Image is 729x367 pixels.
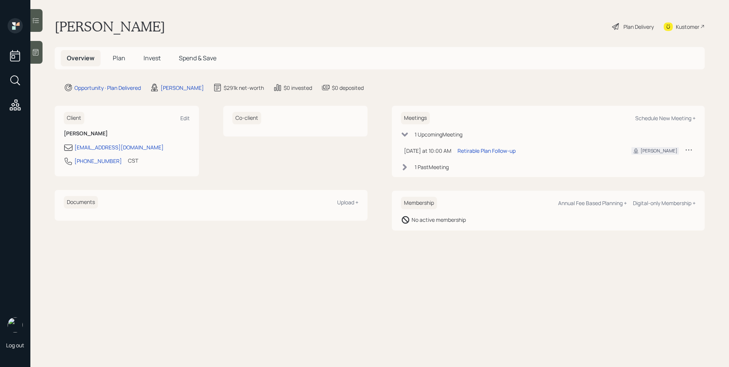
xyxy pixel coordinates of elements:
[67,54,95,62] span: Overview
[558,199,627,207] div: Annual Fee Based Planning +
[161,84,204,92] div: [PERSON_NAME]
[128,157,138,165] div: CST
[6,342,24,349] div: Log out
[224,84,264,92] div: $291k net-worth
[64,196,98,209] h6: Documents
[641,147,677,154] div: [PERSON_NAME]
[623,23,654,31] div: Plan Delivery
[64,130,190,137] h6: [PERSON_NAME]
[415,130,462,138] div: 1 Upcoming Meeting
[144,54,161,62] span: Invest
[113,54,125,62] span: Plan
[180,114,190,122] div: Edit
[74,157,122,165] div: [PHONE_NUMBER]
[401,197,437,209] h6: Membership
[633,199,696,207] div: Digital-only Membership +
[412,216,466,224] div: No active membership
[415,163,449,171] div: 1 Past Meeting
[635,114,696,122] div: Schedule New Meeting +
[332,84,364,92] div: $0 deposited
[74,143,164,151] div: [EMAIL_ADDRESS][DOMAIN_NAME]
[284,84,312,92] div: $0 invested
[404,147,451,155] div: [DATE] at 10:00 AM
[64,112,84,124] h6: Client
[74,84,141,92] div: Opportunity · Plan Delivered
[55,18,165,35] h1: [PERSON_NAME]
[232,112,261,124] h6: Co-client
[458,147,516,155] div: Retirable Plan Follow-up
[179,54,216,62] span: Spend & Save
[337,199,358,206] div: Upload +
[8,317,23,332] img: james-distasi-headshot.png
[676,23,699,31] div: Kustomer
[401,112,430,124] h6: Meetings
